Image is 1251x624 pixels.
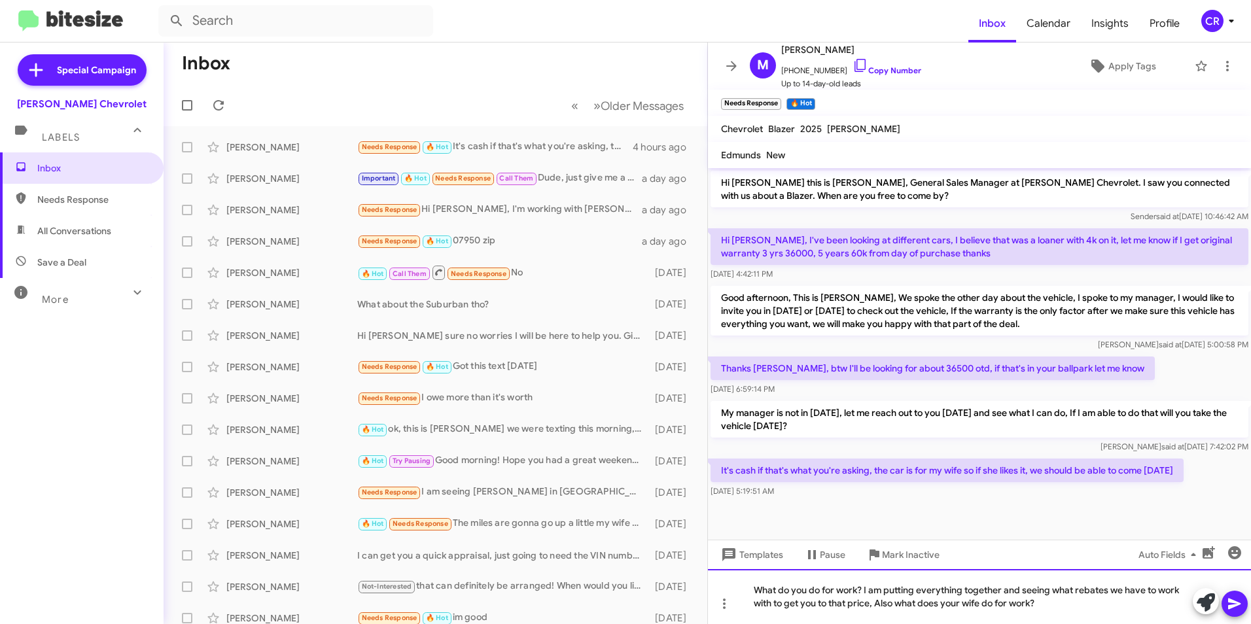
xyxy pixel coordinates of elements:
span: Sender [DATE] 10:46:42 AM [1131,211,1248,221]
div: What about the Suburban tho? [357,298,649,311]
div: a day ago [642,235,697,248]
span: Needs Response [362,143,417,151]
span: [PERSON_NAME] [827,123,900,135]
button: Previous [563,92,586,119]
nav: Page navigation example [564,92,692,119]
span: [DATE] 6:59:14 PM [711,384,775,394]
span: 🔥 Hot [426,614,448,622]
span: « [571,97,578,114]
div: [PERSON_NAME] [226,517,357,530]
input: Search [158,5,433,37]
div: [DATE] [649,517,697,530]
span: Older Messages [601,99,684,113]
div: [PERSON_NAME] [226,203,357,217]
small: 🔥 Hot [786,98,815,110]
div: [PERSON_NAME] [226,392,357,405]
span: Important [362,174,396,182]
div: Hi [PERSON_NAME], I'm working with [PERSON_NAME].Thank you though. [357,202,642,217]
button: CR [1190,10,1237,32]
span: Needs Response [362,362,417,371]
div: [PERSON_NAME] [226,486,357,499]
div: [PERSON_NAME] [226,360,357,373]
span: Needs Response [362,237,417,245]
span: Needs Response [393,519,448,528]
span: Call Them [393,269,427,278]
div: that can definitely be arranged! When would you like to stop in and test drive your new truck? we... [357,579,649,594]
div: I can get you a quick appraisal, just going to need the VIN number and current miles of your trade [357,549,649,562]
div: [DATE] [649,392,697,405]
span: All Conversations [37,224,111,237]
button: Apply Tags [1055,54,1188,78]
p: Hi [PERSON_NAME], I've been looking at different cars, I believe that was a loaner with 4k on it,... [711,228,1248,265]
span: Save a Deal [37,256,86,269]
span: 🔥 Hot [362,457,384,465]
div: [PERSON_NAME] [226,580,357,593]
span: 🔥 Hot [426,362,448,371]
span: 2025 [800,123,822,135]
span: said at [1159,339,1182,349]
div: [DATE] [649,455,697,468]
div: Got this text [DATE] [357,359,649,374]
span: Call Them [499,174,533,182]
div: CR [1201,10,1224,32]
div: a day ago [642,203,697,217]
span: New [766,149,785,161]
span: 🔥 Hot [426,143,448,151]
span: Needs Response [362,614,417,622]
span: Special Campaign [57,63,136,77]
span: Needs Response [362,394,417,402]
div: [DATE] [649,486,697,499]
span: 🔥 Hot [362,269,384,278]
div: [PERSON_NAME] [226,423,357,436]
span: said at [1156,211,1179,221]
span: [DATE] 4:42:11 PM [711,269,773,279]
p: It's cash if that's what you're asking, the car is for my wife so if she likes it, we should be a... [711,459,1184,482]
span: Blazer [768,123,795,135]
button: Pause [794,543,856,566]
div: a day ago [642,172,697,185]
span: More [42,294,69,305]
a: Inbox [968,5,1016,43]
span: [PERSON_NAME] [DATE] 7:42:02 PM [1101,442,1248,451]
p: Thanks [PERSON_NAME], btw I'll be looking for about 36500 otd, if that's in your ballpark let me ... [711,356,1155,380]
div: [DATE] [649,360,697,373]
div: 07950 zip [357,234,642,249]
p: Hi [PERSON_NAME] this is [PERSON_NAME], General Sales Manager at [PERSON_NAME] Chevrolet. I saw y... [711,171,1248,207]
div: [DATE] [649,266,697,279]
span: Inbox [37,162,149,175]
div: I owe more than it's worth [357,390,649,406]
span: Templates [718,543,783,566]
div: I am seeing [PERSON_NAME] in [GEOGRAPHIC_DATA] for a test drive. Thanks. [357,485,649,500]
span: [DATE] 5:19:51 AM [711,486,774,496]
span: Up to 14-day-old leads [781,77,921,90]
span: 🔥 Hot [426,237,448,245]
span: Needs Response [435,174,491,182]
div: [PERSON_NAME] [226,141,357,154]
button: Templates [708,543,794,566]
span: [PERSON_NAME] [DATE] 5:00:58 PM [1098,339,1248,349]
span: Labels [42,131,80,143]
div: What do you do for work? I am putting everything together and seeing what rebates we have to work... [708,569,1251,624]
span: Chevrolet [721,123,763,135]
div: [DATE] [649,549,697,562]
span: M [757,55,769,76]
span: Needs Response [362,205,417,214]
span: Needs Response [362,488,417,496]
span: Profile [1139,5,1190,43]
span: Apply Tags [1108,54,1156,78]
div: [PERSON_NAME] [226,235,357,248]
div: Dude, just give me a call. I have 15mins b4 this conference call at 11:30am [357,171,642,186]
div: [DATE] [649,580,697,593]
div: [DATE] [649,298,697,311]
div: Good morning! Hope you had a great weekend! Do you have any questions I can help with about the C... [357,453,649,468]
p: My manager is not in [DATE], let me reach out to you [DATE] and see what I can do, If I am able t... [711,401,1248,438]
button: Auto Fields [1128,543,1212,566]
p: Good afternoon, This is [PERSON_NAME], We spoke the other day about the vehicle, I spoke to my ma... [711,286,1248,336]
div: No [357,264,649,281]
a: Calendar [1016,5,1081,43]
button: Mark Inactive [856,543,950,566]
div: [DATE] [649,329,697,342]
div: [PERSON_NAME] [226,298,357,311]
